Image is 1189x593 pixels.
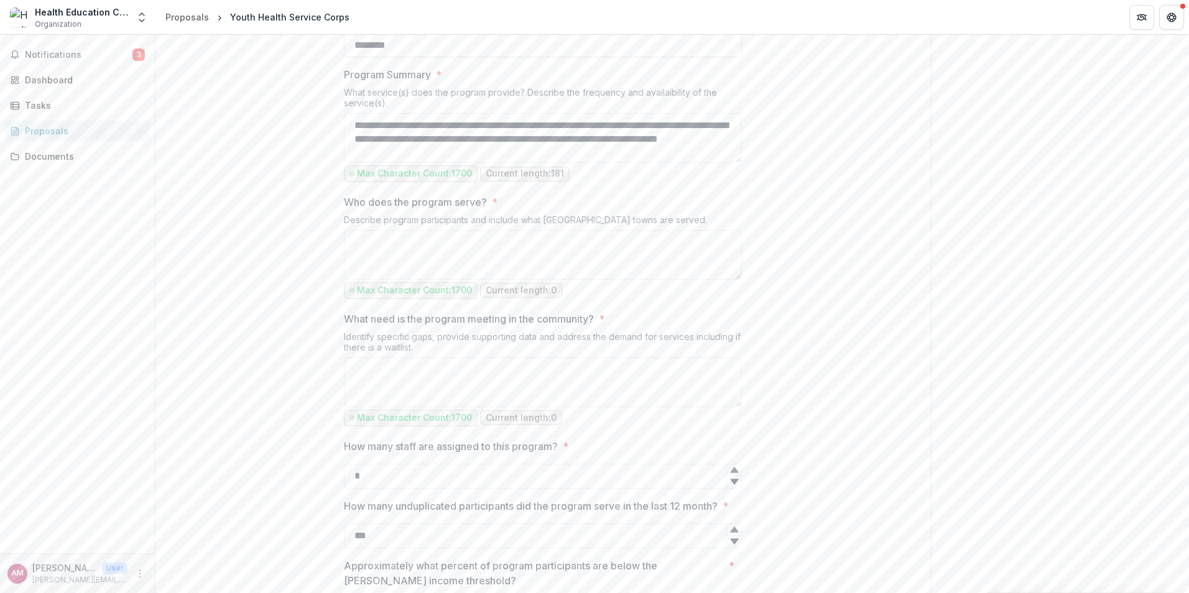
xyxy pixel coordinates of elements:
[344,439,558,454] p: How many staff are assigned to this program?
[25,50,132,60] span: Notifications
[35,6,128,19] div: Health Education Center
[25,150,140,163] div: Documents
[486,413,557,423] p: Current length: 0
[357,285,472,296] p: Max Character Count: 1700
[102,563,127,574] p: User
[344,558,724,588] p: Approximately what percent of program participants are below the [PERSON_NAME] income threshold?
[5,146,150,167] a: Documents
[132,48,145,61] span: 3
[35,19,81,30] span: Organization
[230,11,349,24] div: Youth Health Service Corps
[344,87,742,113] div: What service(s) does the program provide? Describe the frequency and availaibility of the service...
[32,561,97,574] p: [PERSON_NAME]
[1159,5,1184,30] button: Get Help
[486,285,557,296] p: Current length: 0
[344,214,742,230] div: Describe program participants and include what [GEOGRAPHIC_DATA] towns are served.
[5,95,150,116] a: Tasks
[486,168,564,179] p: Current length: 181
[5,45,150,65] button: Notifications3
[25,99,140,112] div: Tasks
[165,11,209,24] div: Proposals
[160,8,214,26] a: Proposals
[344,67,431,82] p: Program Summary
[160,8,354,26] nav: breadcrumb
[344,195,487,209] p: Who does the program serve?
[10,7,30,27] img: Health Education Center
[344,331,742,357] div: Identify specific gaps, provide supporting data and address the demand for services including if ...
[11,569,24,577] div: Alyssa McClain
[344,499,718,513] p: How many unduplicated participants did the program serve in the last 12 month?
[132,566,147,581] button: More
[1129,5,1154,30] button: Partners
[5,121,150,141] a: Proposals
[25,124,140,137] div: Proposals
[5,70,150,90] a: Dashboard
[357,413,472,423] p: Max Character Count: 1700
[357,168,472,179] p: Max Character Count: 1700
[344,311,594,326] p: What need is the program meeting in the community?
[32,574,127,586] p: [PERSON_NAME][EMAIL_ADDRESS][DOMAIN_NAME]
[25,73,140,86] div: Dashboard
[133,5,150,30] button: Open entity switcher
